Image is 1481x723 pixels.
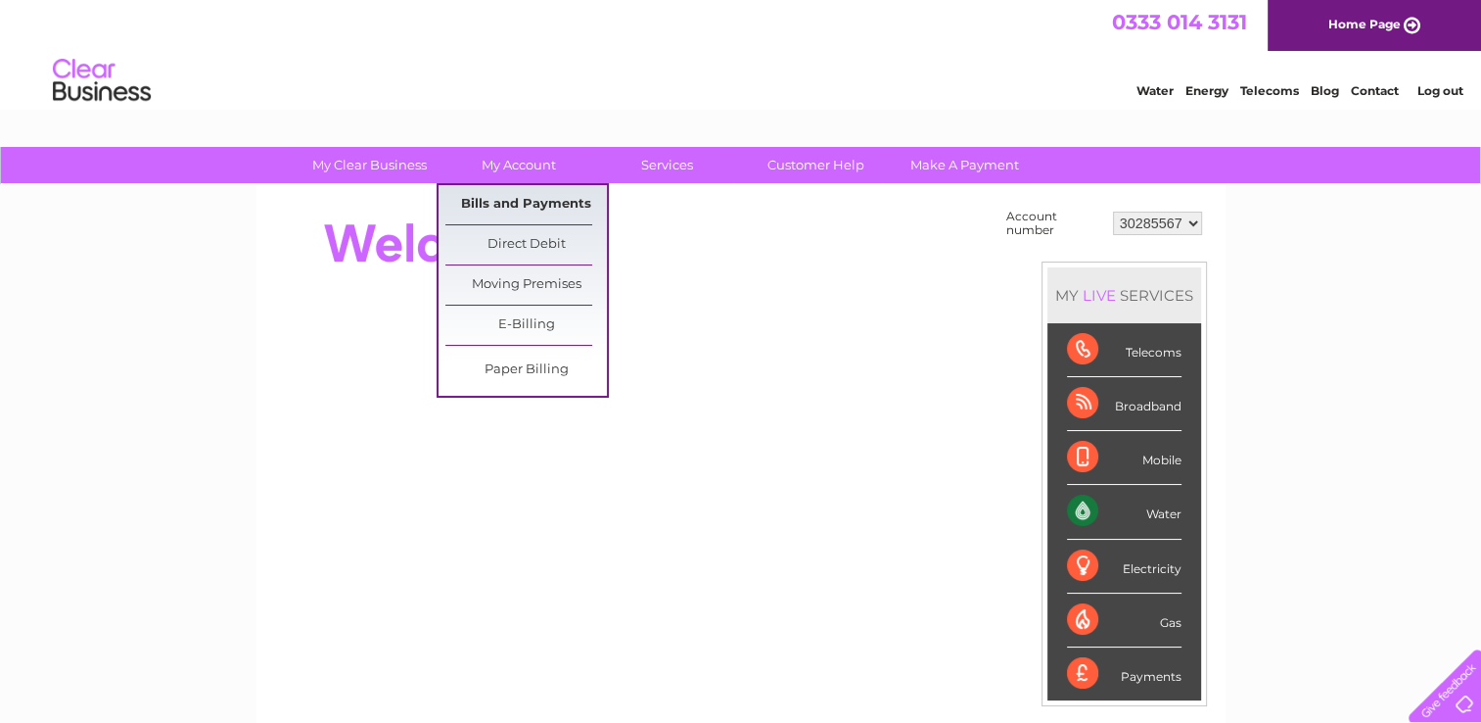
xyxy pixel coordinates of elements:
div: Clear Business is a trading name of Verastar Limited (registered in [GEOGRAPHIC_DATA] No. 3667643... [279,11,1204,95]
a: Services [586,147,748,183]
a: Energy [1185,83,1228,98]
div: MY SERVICES [1047,267,1201,323]
a: Make A Payment [884,147,1045,183]
a: My Clear Business [289,147,450,183]
a: 0333 014 3131 [1112,10,1247,34]
a: Log out [1416,83,1462,98]
div: Telecoms [1067,323,1181,377]
a: Blog [1311,83,1339,98]
a: Water [1136,83,1174,98]
a: Customer Help [735,147,897,183]
div: Water [1067,485,1181,539]
a: Direct Debit [445,225,607,265]
img: logo.png [52,51,152,111]
a: Paper Billing [445,351,607,390]
div: Mobile [1067,431,1181,485]
a: My Account [438,147,599,183]
a: Moving Premises [445,265,607,305]
a: Telecoms [1240,83,1299,98]
div: Electricity [1067,540,1181,594]
td: Account number [1001,205,1108,242]
a: Bills and Payments [445,185,607,224]
div: Gas [1067,594,1181,648]
a: E-Billing [445,306,607,345]
a: Contact [1351,83,1399,98]
div: Broadband [1067,377,1181,431]
div: Payments [1067,648,1181,700]
div: LIVE [1079,286,1120,305]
